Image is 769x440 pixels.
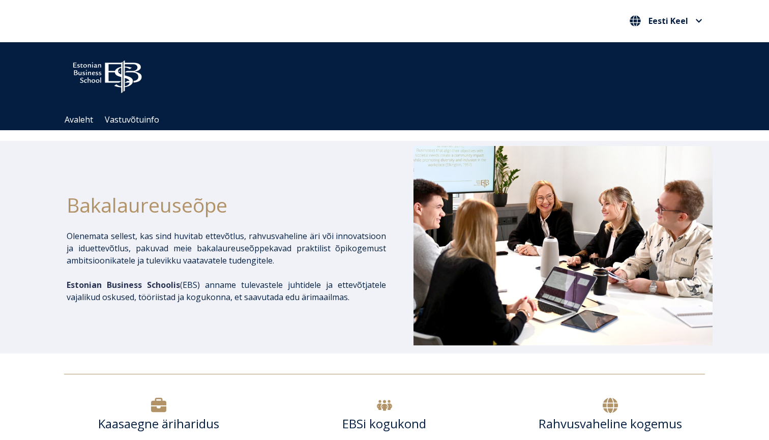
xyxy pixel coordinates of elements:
[516,416,705,431] h6: Rahvusvaheline kogemus
[413,146,713,345] img: Bakalaureusetudengid
[67,279,183,290] span: (
[627,13,705,29] button: Eesti Keel
[627,13,705,30] nav: Vali oma keel
[67,279,386,303] p: EBS) anname tulevastele juhtidele ja ettevõtjatele vajalikud oskused, tööriistad ja kogukonna, et...
[67,230,386,267] p: Olenemata sellest, kas sind huvitab ettevõtlus, rahvusvaheline äri või innovatsioon ja iduettevõt...
[67,279,180,290] span: Estonian Business Schoolis
[105,114,159,125] a: Vastuvõtuinfo
[64,416,253,431] h6: Kaasaegne äriharidus
[290,416,479,431] h6: EBSi kogukond
[67,190,386,220] h1: Bakalaureuseõpe
[65,114,93,125] a: Avaleht
[648,17,688,25] span: Eesti Keel
[59,109,720,130] div: Navigation Menu
[64,52,151,96] img: ebs_logo2016_white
